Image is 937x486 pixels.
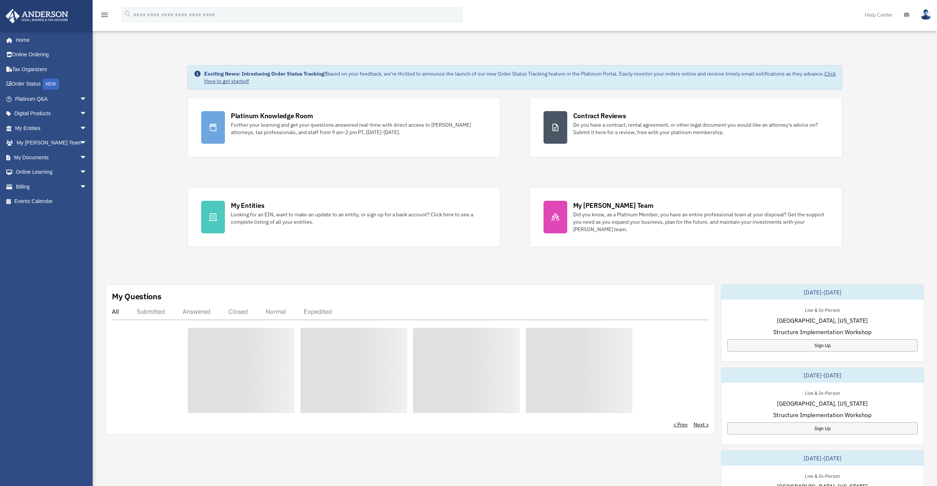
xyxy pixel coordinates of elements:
[304,308,332,315] div: Expedited
[231,111,313,120] div: Platinum Knowledge Room
[43,79,59,90] div: NEW
[80,136,94,151] span: arrow_drop_down
[228,308,248,315] div: Closed
[5,91,98,106] a: Platinum Q&Aarrow_drop_down
[5,62,98,77] a: Tax Organizers
[112,291,162,302] div: My Questions
[5,136,98,150] a: My [PERSON_NAME] Teamarrow_drop_down
[204,70,836,85] div: Based on your feedback, we're thrilled to announce the launch of our new Order Status Tracking fe...
[187,187,500,247] a: My Entities Looking for an EIN, want to make an update to an entity, or sign up for a bank accoun...
[573,121,829,136] div: Do you have a contract, rental agreement, or other legal document you would like an attorney's ad...
[5,77,98,92] a: Order StatusNEW
[137,308,165,315] div: Submitted
[5,194,98,209] a: Events Calendar
[5,47,98,62] a: Online Ordering
[5,106,98,121] a: Digital Productsarrow_drop_down
[80,91,94,107] span: arrow_drop_down
[721,285,924,300] div: [DATE]-[DATE]
[80,150,94,165] span: arrow_drop_down
[204,70,326,77] strong: Exciting News: Introducing Order Status Tracking!
[80,121,94,136] span: arrow_drop_down
[727,339,918,352] a: Sign Up
[694,421,709,428] a: Next >
[5,179,98,194] a: Billingarrow_drop_down
[5,150,98,165] a: My Documentsarrow_drop_down
[3,9,70,23] img: Anderson Advisors Platinum Portal
[266,308,286,315] div: Normal
[231,121,486,136] div: Further your learning and get your questions answered real-time with direct access to [PERSON_NAM...
[80,165,94,180] span: arrow_drop_down
[573,211,829,233] div: Did you know, as a Platinum Member, you have an entire professional team at your disposal? Get th...
[777,399,868,408] span: [GEOGRAPHIC_DATA], [US_STATE]
[721,368,924,383] div: [DATE]-[DATE]
[773,410,871,419] span: Structure Implementation Workshop
[573,201,654,210] div: My [PERSON_NAME] Team
[100,13,109,19] a: menu
[773,327,871,336] span: Structure Implementation Workshop
[777,316,868,325] span: [GEOGRAPHIC_DATA], [US_STATE]
[5,121,98,136] a: My Entitiesarrow_drop_down
[231,201,264,210] div: My Entities
[530,187,843,247] a: My [PERSON_NAME] Team Did you know, as a Platinum Member, you have an entire professional team at...
[799,306,846,313] div: Live & In-Person
[799,389,846,396] div: Live & In-Person
[721,451,924,466] div: [DATE]-[DATE]
[727,422,918,435] a: Sign Up
[183,308,210,315] div: Answered
[673,421,688,428] a: < Prev
[204,70,836,84] a: Click Here to get started!
[124,10,132,18] i: search
[920,9,931,20] img: User Pic
[112,308,119,315] div: All
[231,211,486,226] div: Looking for an EIN, want to make an update to an entity, or sign up for a bank account? Click her...
[5,33,94,47] a: Home
[799,472,846,479] div: Live & In-Person
[80,106,94,121] span: arrow_drop_down
[530,97,843,157] a: Contract Reviews Do you have a contract, rental agreement, or other legal document you would like...
[187,97,500,157] a: Platinum Knowledge Room Further your learning and get your questions answered real-time with dire...
[100,10,109,19] i: menu
[573,111,626,120] div: Contract Reviews
[80,179,94,194] span: arrow_drop_down
[5,165,98,180] a: Online Learningarrow_drop_down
